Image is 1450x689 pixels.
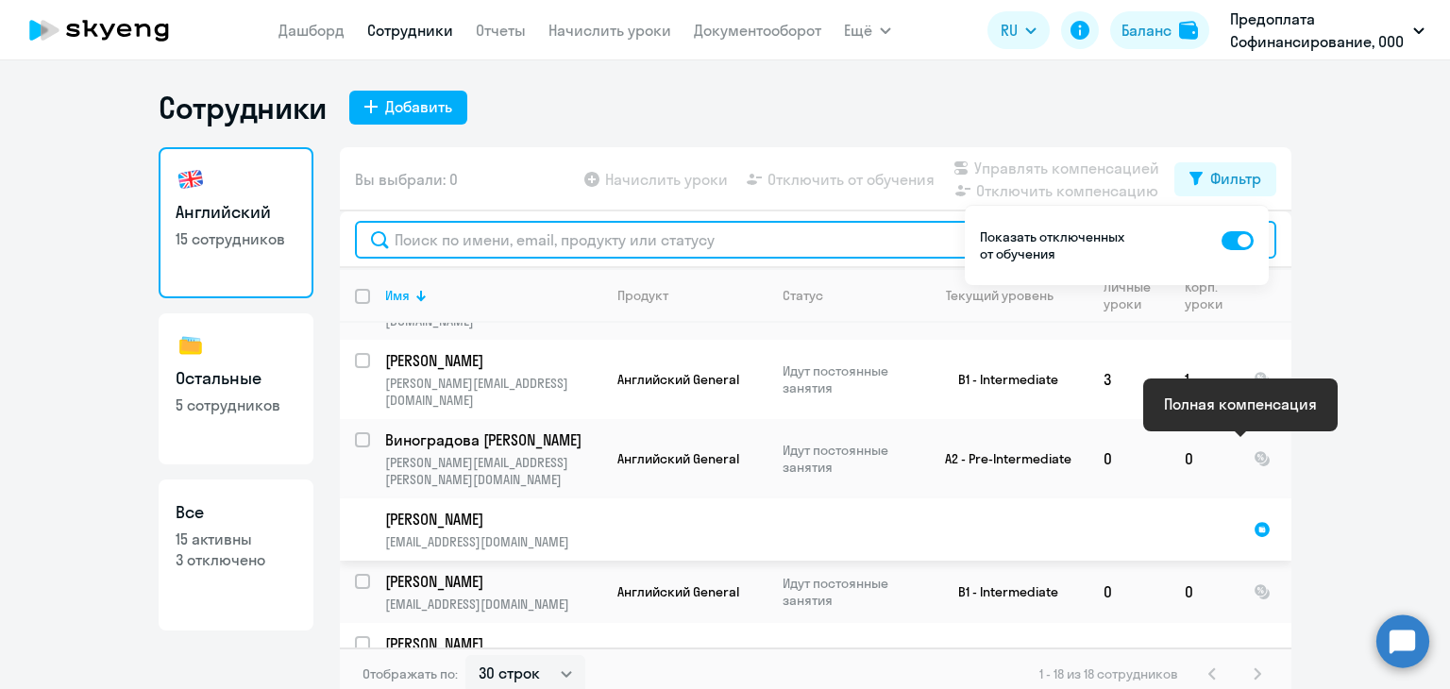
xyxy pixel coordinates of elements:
a: [PERSON_NAME] [385,509,601,529]
img: others [176,330,206,361]
p: 15 активны [176,529,296,549]
div: Личные уроки [1104,278,1169,312]
div: Добавить [385,95,452,118]
p: [PERSON_NAME][EMAIL_ADDRESS][PERSON_NAME][DOMAIN_NAME] [385,454,601,488]
div: Баланс [1121,19,1172,42]
button: RU [987,11,1050,49]
td: 0 [1170,419,1239,498]
a: [PERSON_NAME] [385,571,601,592]
span: Вы выбрали: 0 [355,168,458,191]
img: balance [1179,21,1198,40]
a: Начислить уроки [548,21,671,40]
div: Полная компенсация [1164,393,1317,415]
a: Отчеты [476,21,526,40]
a: Все15 активны3 отключено [159,479,313,630]
p: [PERSON_NAME] [385,350,599,371]
p: Идут постоянные занятия [783,646,912,680]
a: [PERSON_NAME] [385,350,601,371]
div: Продукт [617,287,668,304]
p: Предоплата Софинансирование, ООО "ХАЯТ КОНСЮМЕР ГУДС" [1230,8,1406,53]
h3: Все [176,500,296,525]
td: 3 [1088,340,1170,419]
img: english [176,164,206,194]
div: Статус [783,287,823,304]
div: Корп. уроки [1185,278,1238,312]
span: Английский General [617,450,739,467]
div: Имя [385,287,410,304]
a: Документооборот [694,21,821,40]
a: Виноградова [PERSON_NAME] [385,429,601,450]
p: [EMAIL_ADDRESS][DOMAIN_NAME] [385,596,601,613]
button: Балансbalance [1110,11,1209,49]
td: 0 [1088,561,1170,623]
div: Имя [385,287,601,304]
p: 15 сотрудников [176,228,296,249]
a: Остальные5 сотрудников [159,313,313,464]
a: Сотрудники [367,21,453,40]
td: 0 [1170,561,1239,623]
h3: Остальные [176,366,296,391]
p: [PERSON_NAME] [385,571,599,592]
span: RU [1001,19,1018,42]
a: Дашборд [278,21,345,40]
h3: Английский [176,200,296,225]
span: 1 - 18 из 18 сотрудников [1039,665,1178,682]
p: Идут постоянные занятия [783,442,912,476]
span: Ещё [844,19,872,42]
p: Показать отключенных от обучения [980,228,1129,262]
a: [PERSON_NAME] [385,633,601,654]
p: [PERSON_NAME] [385,509,599,529]
td: B1 - Intermediate [913,561,1088,623]
input: Поиск по имени, email, продукту или статусу [355,221,1276,259]
p: 3 отключено [176,549,296,570]
p: [PERSON_NAME][EMAIL_ADDRESS][DOMAIN_NAME] [385,375,601,409]
span: Английский General [617,371,739,388]
div: Текущий уровень [946,287,1054,304]
p: [PERSON_NAME] [385,633,599,654]
p: Виноградова [PERSON_NAME] [385,429,599,450]
span: Английский General [617,583,739,600]
td: 1 [1170,340,1239,419]
button: Ещё [844,11,891,49]
button: Фильтр [1174,162,1276,196]
h1: Сотрудники [159,89,327,126]
td: A2 - Pre-Intermediate [913,419,1088,498]
div: Фильтр [1210,167,1261,190]
p: Идут постоянные занятия [783,575,912,609]
a: Английский15 сотрудников [159,147,313,298]
button: Предоплата Софинансирование, ООО "ХАЯТ КОНСЮМЕР ГУДС" [1221,8,1434,53]
td: B1 - Intermediate [913,340,1088,419]
td: 0 [1088,419,1170,498]
p: 5 сотрудников [176,395,296,415]
span: Отображать по: [362,665,458,682]
div: Текущий уровень [928,287,1087,304]
p: [EMAIL_ADDRESS][DOMAIN_NAME] [385,533,601,550]
p: Идут постоянные занятия [783,362,912,396]
button: Добавить [349,91,467,125]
